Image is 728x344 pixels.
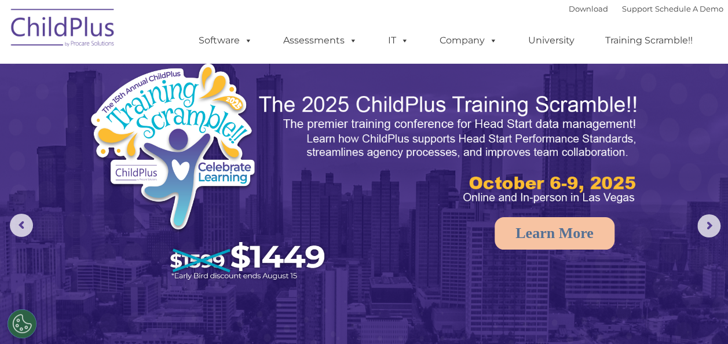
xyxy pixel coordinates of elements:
[428,29,509,52] a: Company
[495,217,614,250] a: Learn More
[8,309,36,338] button: Cookies Settings
[5,1,121,58] img: ChildPlus by Procare Solutions
[594,29,704,52] a: Training Scramble!!
[569,4,723,13] font: |
[655,4,723,13] a: Schedule A Demo
[376,29,420,52] a: IT
[569,4,608,13] a: Download
[187,29,264,52] a: Software
[161,76,196,85] span: Last name
[517,29,586,52] a: University
[272,29,369,52] a: Assessments
[622,4,653,13] a: Support
[161,124,210,133] span: Phone number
